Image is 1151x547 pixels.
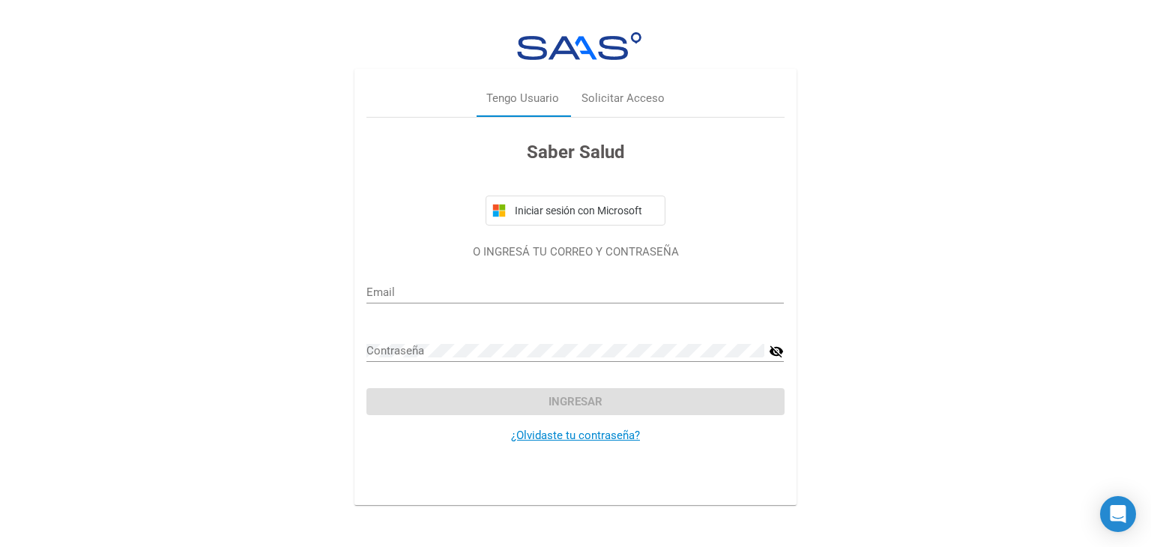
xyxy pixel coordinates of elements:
[366,139,784,166] h3: Saber Salud
[486,91,559,108] div: Tengo Usuario
[511,429,640,442] a: ¿Olvidaste tu contraseña?
[486,196,665,226] button: Iniciar sesión con Microsoft
[769,342,784,360] mat-icon: visibility_off
[581,91,665,108] div: Solicitar Acceso
[549,395,602,408] span: Ingresar
[1100,496,1136,532] div: Open Intercom Messenger
[512,205,659,217] span: Iniciar sesión con Microsoft
[366,244,784,261] p: O INGRESÁ TU CORREO Y CONTRASEÑA
[366,388,784,415] button: Ingresar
